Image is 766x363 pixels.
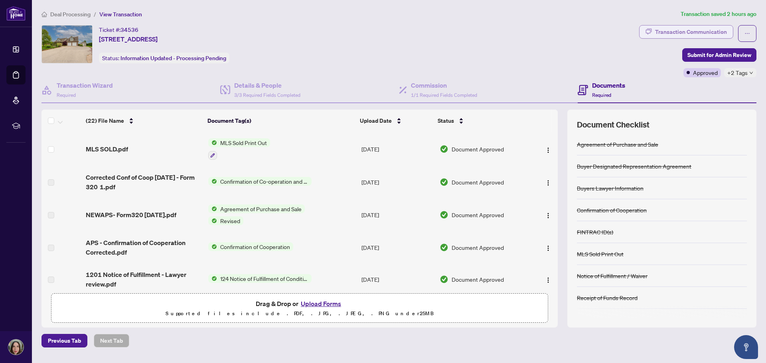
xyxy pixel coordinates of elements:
span: Revised [217,216,243,225]
div: Notice of Fulfillment / Waiver [577,271,648,280]
img: Logo [545,212,551,219]
div: Buyer Designated Representation Agreement [577,162,691,171]
button: Status IconAgreement of Purchase and SaleStatus IconRevised [208,204,305,225]
button: Status IconMLS Sold Print Out [208,138,270,160]
span: MLS Sold Print Out [217,138,270,147]
span: +2 Tags [727,68,748,77]
span: Deal Processing [50,11,91,18]
span: 124 Notice of Fulfillment of Condition(s) - Agreement of Purchase and Sale [217,274,312,283]
span: Upload Date [360,116,392,125]
img: Status Icon [208,242,217,251]
div: MLS Sold Print Out [577,249,624,258]
img: Logo [545,147,551,153]
div: Agreement of Purchase and Sale [577,140,658,149]
button: Status IconConfirmation of Co-operation and Representation—Buyer/Seller [208,177,312,186]
span: Document Approved [452,275,504,284]
button: Logo [542,208,555,221]
span: Submit for Admin Review [687,49,751,61]
li: / [94,10,96,19]
img: Status Icon [208,204,217,213]
span: ellipsis [744,31,750,36]
img: Document Status [440,178,448,186]
span: View Transaction [99,11,142,18]
span: Required [592,92,611,98]
div: Buyers Lawyer Information [577,184,644,192]
article: Transaction saved 2 hours ago [681,10,756,19]
img: Status Icon [208,216,217,225]
button: Next Tab [94,334,129,347]
td: [DATE] [358,132,436,166]
span: Document Approved [452,210,504,219]
img: Logo [545,245,551,251]
button: Logo [542,273,555,286]
img: Profile Icon [8,339,24,355]
span: Confirmation of Cooperation [217,242,293,251]
h4: Transaction Wizard [57,80,113,90]
span: Drag & Drop orUpload FormsSupported files include .PDF, .JPG, .JPEG, .PNG under25MB [51,294,548,323]
button: Logo [542,241,555,254]
span: Document Approved [452,145,504,153]
td: [DATE] [358,263,436,295]
button: Previous Tab [41,334,87,347]
div: Status: [99,53,229,63]
td: [DATE] [358,166,436,198]
img: Document Status [440,275,448,284]
img: Logo [545,277,551,283]
span: home [41,12,47,17]
button: Status IconConfirmation of Cooperation [208,242,293,251]
button: Status Icon124 Notice of Fulfillment of Condition(s) - Agreement of Purchase and Sale [208,274,312,283]
span: NEWAPS- Form320 [DATE].pdf [86,210,176,220]
button: Open asap [734,335,758,359]
span: Document Approved [452,178,504,186]
span: Drag & Drop or [256,298,344,309]
span: down [749,71,753,75]
span: APS - Confirmation of Cooperation Corrected.pdf [86,238,202,257]
span: Required [57,92,76,98]
span: Confirmation of Co-operation and Representation—Buyer/Seller [217,177,312,186]
div: Receipt of Funds Record [577,293,638,302]
img: logo [6,6,26,21]
button: Logo [542,143,555,155]
div: FINTRAC ID(s) [577,228,613,236]
span: 1/1 Required Fields Completed [411,92,477,98]
img: Status Icon [208,177,217,186]
img: Status Icon [208,138,217,147]
h4: Documents [592,80,625,90]
button: Logo [542,176,555,188]
th: (22) File Name [83,110,205,132]
div: Transaction Communication [655,26,727,38]
h4: Details & People [234,80,300,90]
button: Upload Forms [298,298,344,309]
span: Corrected Conf of Coop [DATE] - Form 320 1.pdf [86,173,202,192]
span: [STREET_ADDRESS] [99,34,158,44]
img: Logo [545,180,551,186]
span: Information Updated - Processing Pending [120,55,226,62]
img: IMG-X12080808_1.jpg [42,26,92,63]
td: [DATE] [358,232,436,263]
span: MLS SOLD.pdf [86,144,128,154]
img: Document Status [440,145,448,153]
span: Agreement of Purchase and Sale [217,204,305,213]
th: Document Tag(s) [204,110,357,132]
span: Document Checklist [577,119,650,130]
h4: Commission [411,80,477,90]
span: Previous Tab [48,334,81,347]
img: Document Status [440,243,448,252]
span: Approved [693,68,718,77]
div: Ticket #: [99,25,138,34]
img: Document Status [440,210,448,219]
div: Confirmation of Cooperation [577,206,647,214]
img: Status Icon [208,274,217,283]
span: 3/3 Required Fields Completed [234,92,300,98]
span: 1201 Notice of Fulfillment - Lawyer review.pdf [86,270,202,289]
th: Status [434,110,529,132]
span: Status [438,116,454,125]
span: 34536 [120,26,138,33]
button: Submit for Admin Review [682,48,756,62]
span: Document Approved [452,243,504,252]
p: Supported files include .PDF, .JPG, .JPEG, .PNG under 25 MB [56,309,543,318]
th: Upload Date [357,110,434,132]
span: (22) File Name [86,116,124,125]
button: Transaction Communication [639,25,733,39]
td: [DATE] [358,198,436,232]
